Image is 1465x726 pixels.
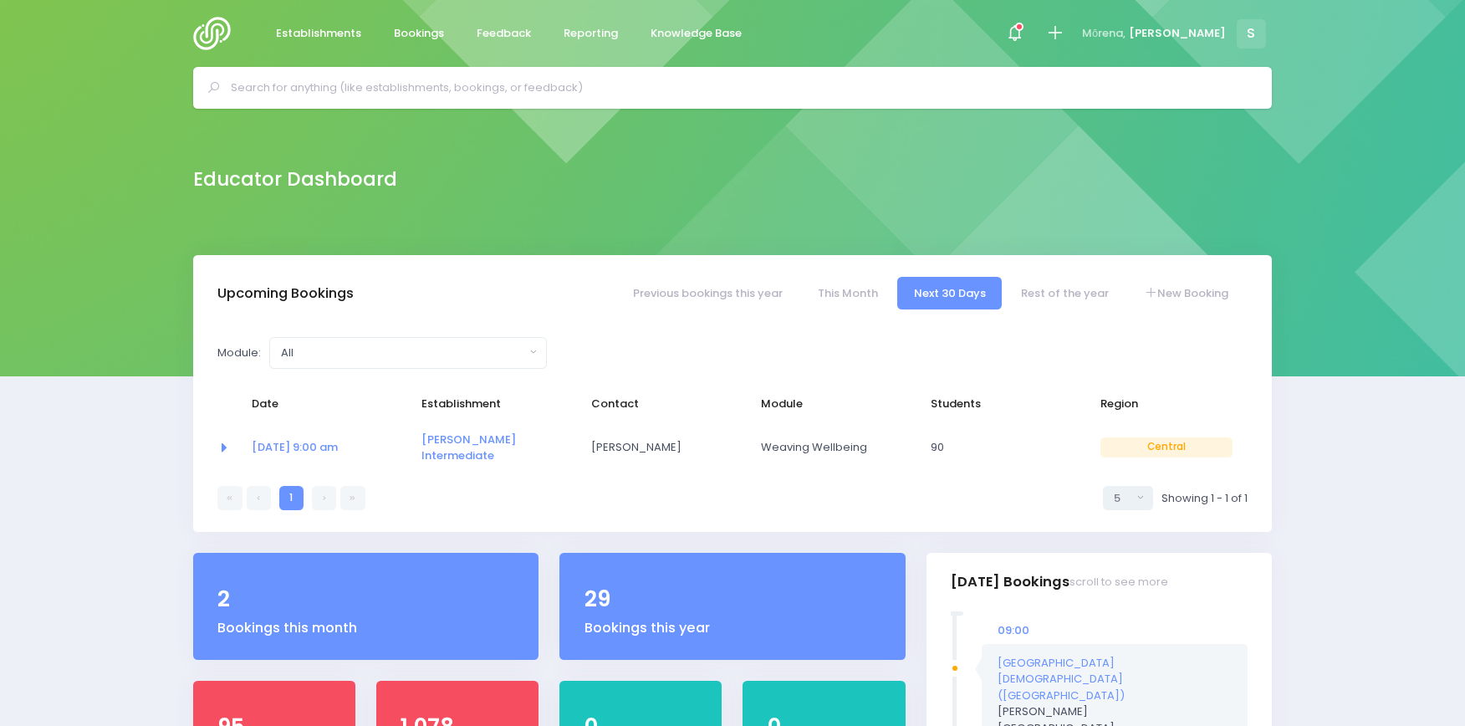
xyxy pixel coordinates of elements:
span: Date [252,396,384,412]
td: <a href="https://app.stjis.org.nz/establishments/204009" class="font-weight-bold">Napier Intermed... [411,421,580,475]
td: <a href="https://app.stjis.org.nz/bookings/523673" class="font-weight-bold">19 Aug at 9:00 am</a> [241,421,411,475]
div: Bookings this month [217,618,514,638]
span: [PERSON_NAME] [1129,25,1226,42]
span: Knowledge Base [651,25,742,42]
div: 5 [1114,490,1132,507]
span: Mōrena, [1082,25,1126,42]
span: Reporting [564,25,618,42]
button: Select page size [1103,486,1153,510]
a: Bookings [380,18,457,50]
span: Module [761,396,893,412]
a: [PERSON_NAME] Intermediate [421,432,516,464]
button: All [269,337,547,369]
a: Establishments [262,18,375,50]
span: Region [1100,396,1233,412]
div: All [281,345,525,361]
td: Tracy Davis [580,421,750,475]
span: Bookings [394,25,444,42]
a: [GEOGRAPHIC_DATA][DEMOGRAPHIC_DATA] ([GEOGRAPHIC_DATA]) [998,655,1125,703]
a: This Month [802,277,895,309]
span: Feedback [477,25,531,42]
span: S [1237,19,1266,49]
div: 29 [584,583,881,616]
a: Knowledge Base [636,18,755,50]
h3: [DATE] Bookings [951,558,1168,606]
span: [PERSON_NAME] [591,439,723,456]
span: Central [1100,437,1233,458]
span: Contact [591,396,723,412]
span: Showing 1 - 1 of 1 [1161,490,1248,507]
a: Next 30 Days [897,277,1002,309]
input: Search for anything (like establishments, bookings, or feedback) [231,75,1248,100]
a: Last [340,486,365,510]
h3: Upcoming Bookings [217,285,354,302]
small: scroll to see more [1069,575,1168,589]
span: Students [931,396,1063,412]
a: Reporting [549,18,631,50]
label: Module: [217,345,261,361]
span: Weaving Wellbeing [761,439,893,456]
a: Previous bookings this year [617,277,799,309]
a: Feedback [462,18,544,50]
span: Establishment [421,396,554,412]
td: Weaving Wellbeing [750,421,920,475]
div: 2 [217,583,514,616]
td: Central [1090,421,1248,475]
a: First [217,486,242,510]
img: Logo [193,17,241,50]
a: Previous [247,486,271,510]
span: 90 [931,439,1063,456]
a: New Booking [1128,277,1245,309]
a: Next [312,486,336,510]
a: Rest of the year [1004,277,1125,309]
h2: Educator Dashboard [193,168,397,191]
div: Bookings this year [584,618,881,638]
a: [DATE] 9:00 am [252,439,338,455]
span: 09:00 [998,622,1029,638]
td: 90 [920,421,1090,475]
span: Establishments [276,25,361,42]
a: 1 [279,486,304,510]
